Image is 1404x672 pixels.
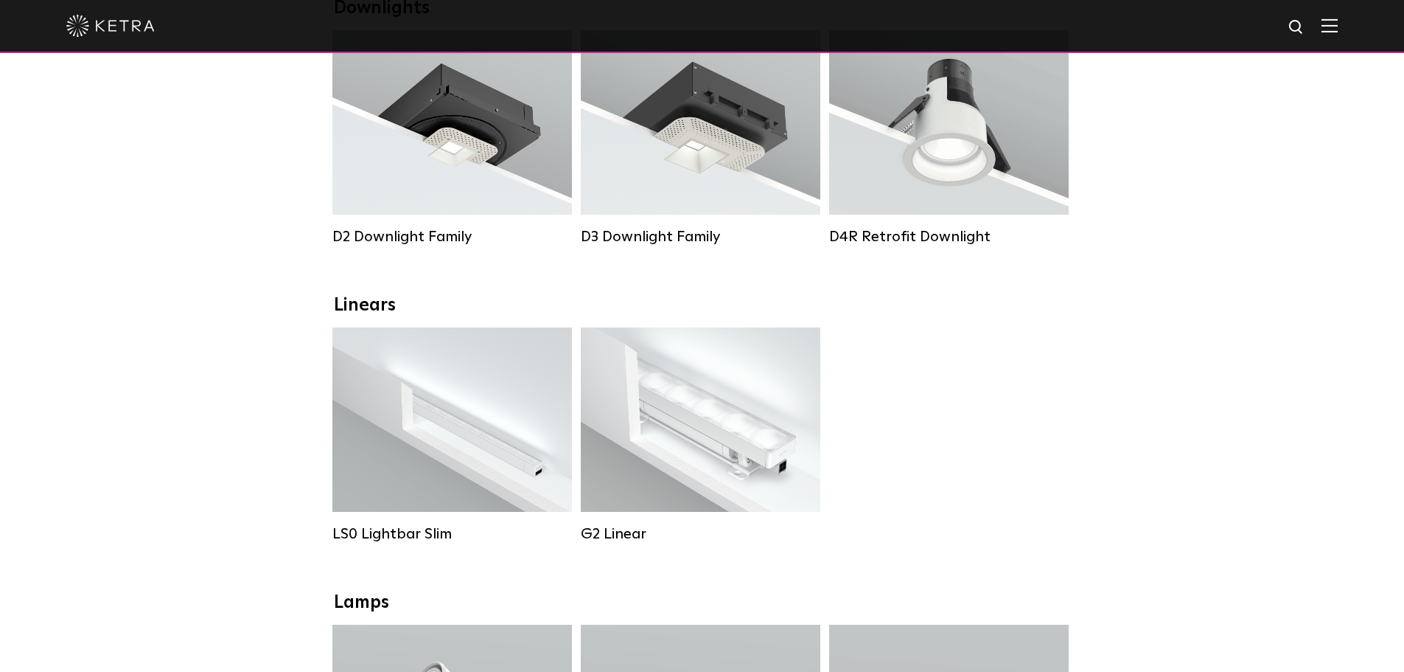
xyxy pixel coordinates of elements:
img: ketra-logo-2019-white [66,15,155,37]
div: Linears [334,295,1071,316]
div: D3 Downlight Family [581,228,820,246]
div: LS0 Lightbar Slim [332,525,572,543]
div: D2 Downlight Family [332,228,572,246]
a: G2 Linear Lumen Output:400 / 700 / 1000Colors:WhiteBeam Angles:Flood / [GEOGRAPHIC_DATA] / Narrow... [581,328,820,543]
img: Hamburger%20Nav.svg [1321,18,1338,32]
img: search icon [1288,18,1306,37]
div: Lamps [334,592,1071,614]
div: D4R Retrofit Downlight [829,228,1069,246]
a: D3 Downlight Family Lumen Output:700 / 900 / 1100Colors:White / Black / Silver / Bronze / Paintab... [581,30,820,246]
div: G2 Linear [581,525,820,543]
a: D4R Retrofit Downlight Lumen Output:800Colors:White / BlackBeam Angles:15° / 25° / 40° / 60°Watta... [829,30,1069,246]
a: LS0 Lightbar Slim Lumen Output:200 / 350Colors:White / BlackControl:X96 Controller [332,328,572,543]
a: D2 Downlight Family Lumen Output:1200Colors:White / Black / Gloss Black / Silver / Bronze / Silve... [332,30,572,246]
